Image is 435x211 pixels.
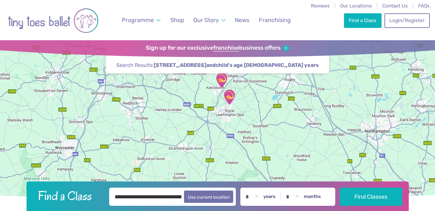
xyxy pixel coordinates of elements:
[232,13,252,28] a: News
[213,72,230,88] div: Kenilworth School
[167,13,187,28] a: Shop
[33,188,105,204] h2: Find a Class
[216,62,319,69] span: child's age [DEMOGRAPHIC_DATA] years
[122,17,154,23] span: Programme
[263,194,276,200] label: years
[304,194,321,200] label: months
[119,13,164,28] a: Programme
[2,194,23,202] img: Google
[311,3,330,9] a: Reviews
[2,194,23,202] a: Open this area in Google Maps (opens a new window)
[146,44,289,52] a: Sign up for our exclusivefranchisebusiness offers
[418,3,430,9] a: FAQs
[340,3,372,9] a: Our Locations
[190,13,229,28] a: Our Story
[344,13,382,28] a: Find a Class
[193,17,219,23] span: Our Story
[154,62,319,68] strong: and
[184,191,234,203] button: Use current location
[259,17,291,23] span: Franchising
[256,13,294,28] a: Franchising
[382,3,408,9] a: Contact Us
[8,4,98,37] img: tiny toes ballet
[221,89,237,105] div: Lillington Social Club
[235,17,249,23] span: News
[384,13,430,28] a: Login/Register
[170,17,184,23] span: Shop
[213,44,239,52] strong: franchise
[154,62,206,69] span: [STREET_ADDRESS]
[340,188,402,206] button: Find Classes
